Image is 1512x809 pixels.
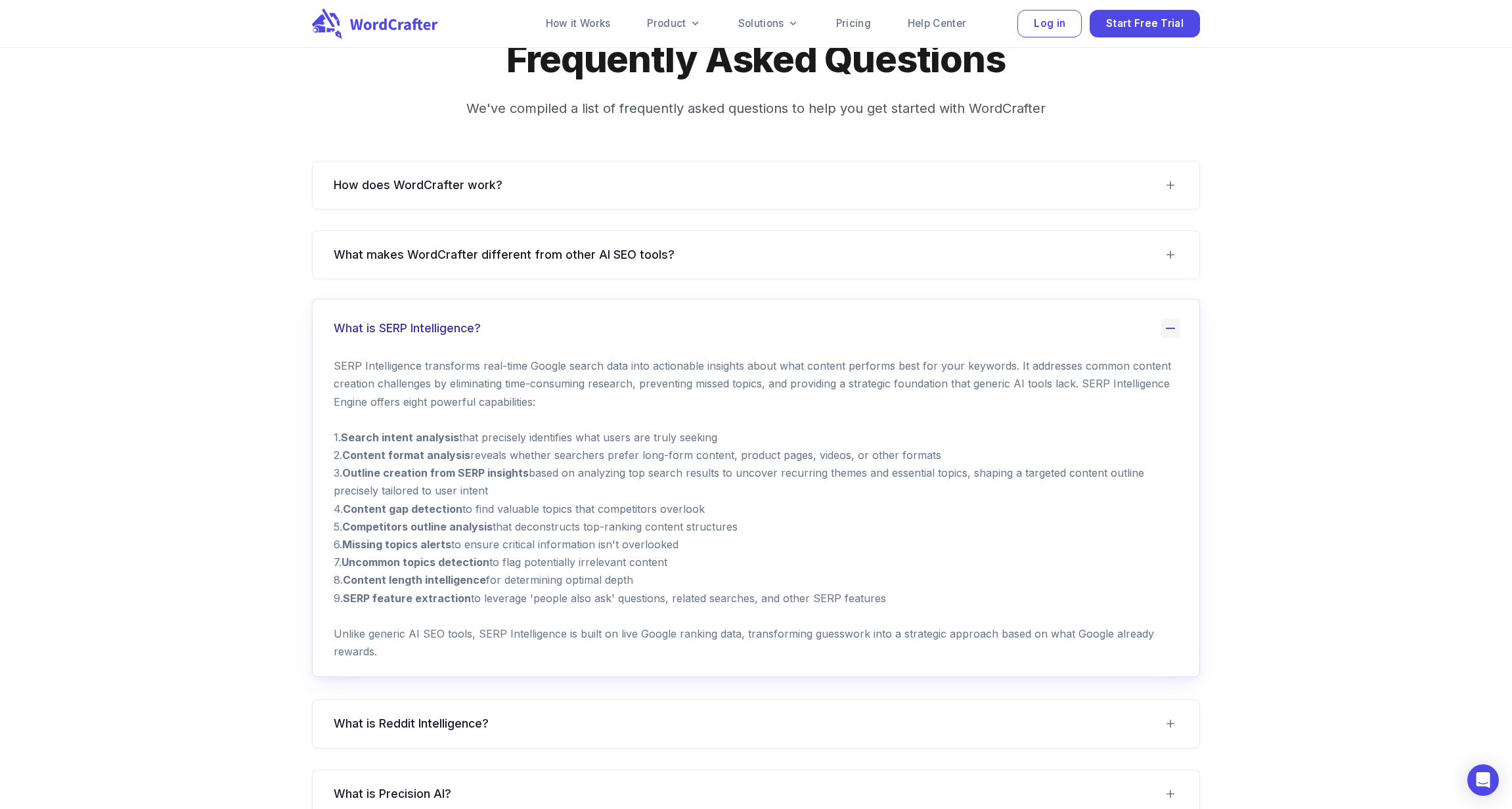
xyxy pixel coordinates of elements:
[820,11,887,37] a: Pricing
[334,247,675,263] h6: What makes WordCrafter different from other AI SEO tools?
[334,786,451,802] h6: What is Precision AI?
[342,448,470,462] strong: Content format analysis
[343,573,486,586] strong: Content length intelligence
[313,700,1199,747] div: What is Reddit Intelligence?
[1017,10,1082,38] button: Log in
[342,520,493,533] strong: Competitors outline analysis
[342,538,451,551] strong: Missing topics alerts
[1034,15,1065,33] span: Log in
[1467,764,1499,796] div: Open Intercom Messenger
[892,11,982,37] a: Help Center
[334,177,502,193] h6: How does WordCrafter work?
[342,556,489,569] strong: Uncommon topics detection
[723,11,815,37] a: Solutions
[1106,15,1184,33] span: Start Free Trial
[313,299,1199,357] div: What is SERP Intelligence?
[631,11,717,37] a: Product
[341,431,459,444] strong: Search intent analysis
[313,162,1199,209] div: How does WordCrafter work?
[312,37,1200,81] h2: Frequently Asked Questions
[362,98,1150,119] p: We've compiled a list of frequently asked questions to help you get started with WordCrafter
[1090,10,1200,38] button: Start Free Trial
[343,502,462,515] strong: Content gap detection
[343,592,471,605] strong: SERP feature extraction
[530,11,627,37] a: How it Works
[334,357,1178,661] p: SERP Intelligence transforms real-time Google search data into actionable insights about what con...
[334,320,481,336] h6: What is SERP Intelligence?
[342,466,529,479] strong: Outline creation from SERP insights
[313,231,1199,278] div: What makes WordCrafter different from other AI SEO tools?
[334,716,489,732] h6: What is Reddit Intelligence?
